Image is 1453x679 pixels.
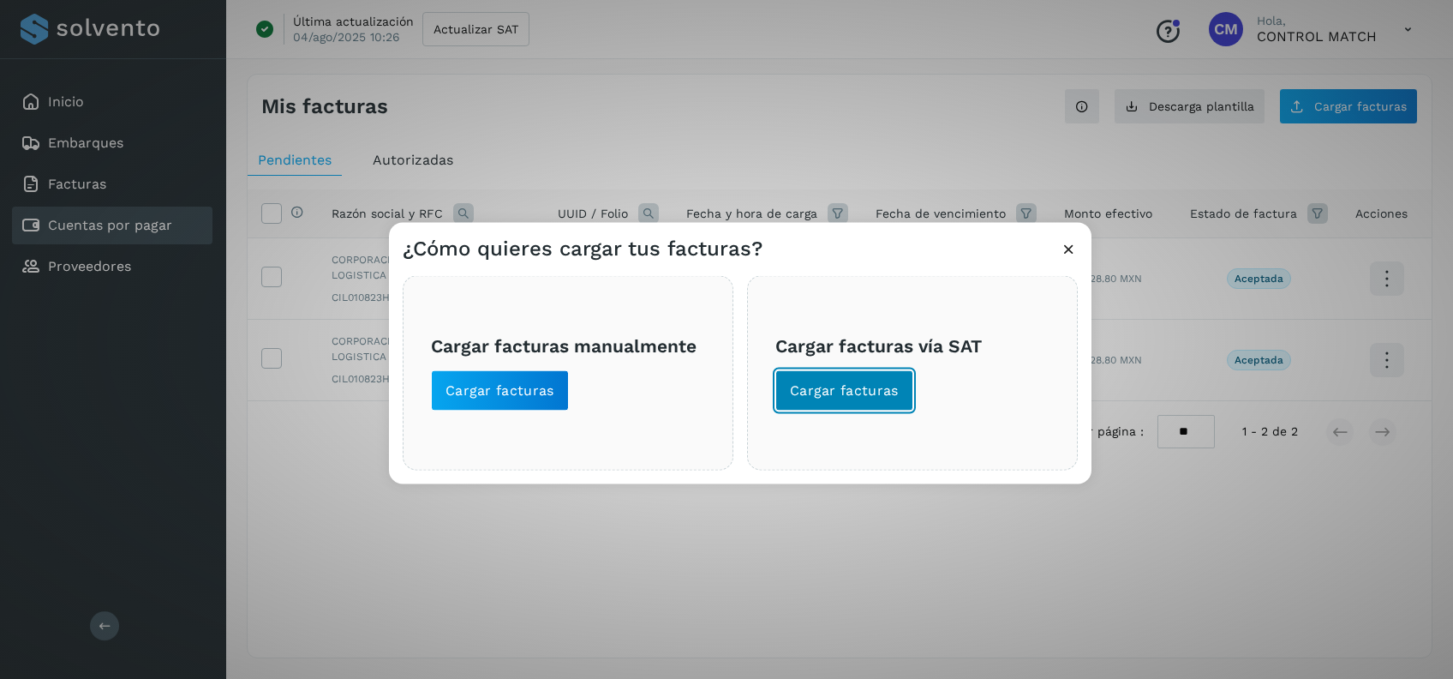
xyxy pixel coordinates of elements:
[445,382,554,400] span: Cargar facturas
[775,334,1049,356] h3: Cargar facturas vía SAT
[790,382,899,400] span: Cargar facturas
[431,370,569,412] button: Cargar facturas
[403,237,762,261] h3: ¿Cómo quieres cargar tus facturas?
[431,334,705,356] h3: Cargar facturas manualmente
[775,370,913,412] button: Cargar facturas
